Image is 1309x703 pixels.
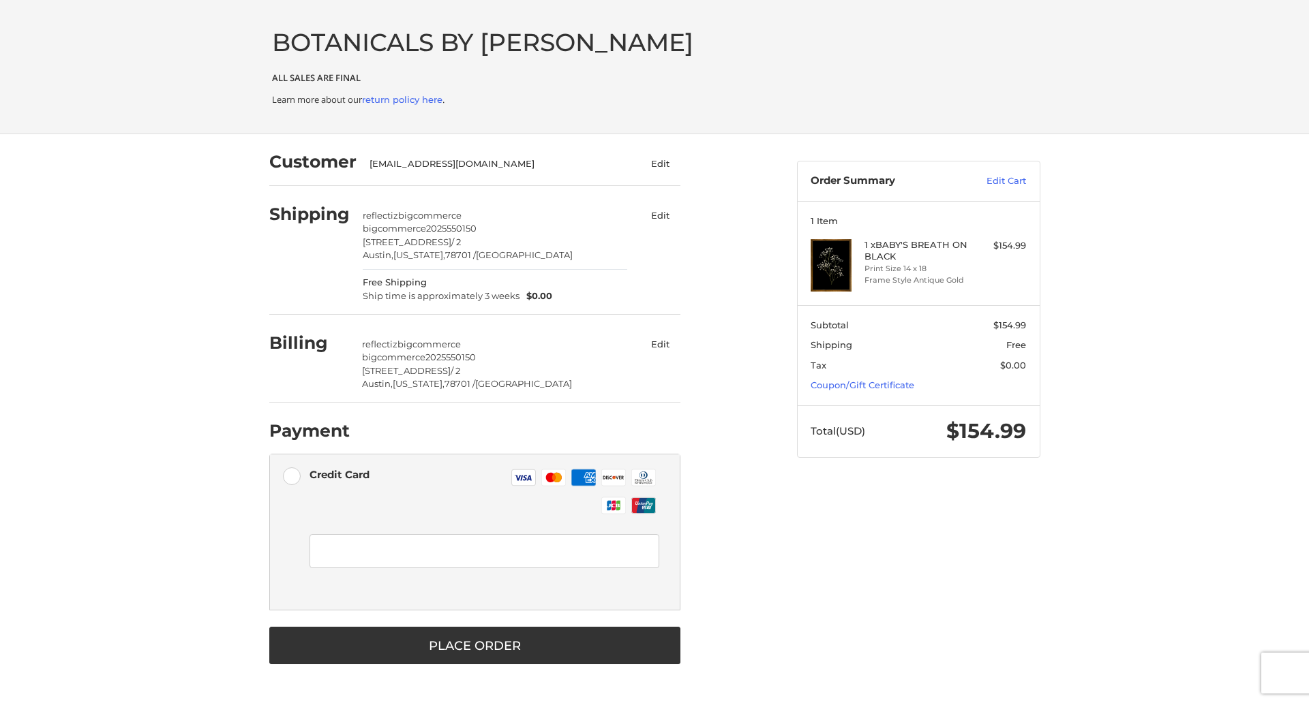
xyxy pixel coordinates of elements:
span: Total (USD) [811,424,865,437]
span: [STREET_ADDRESS] [362,365,451,376]
div: [EMAIL_ADDRESS][DOMAIN_NAME] [370,157,614,171]
h2: Customer [269,151,357,172]
span: $0.00 [1000,360,1026,371]
span: $154.99 [946,418,1026,443]
p: Learn more about our . [272,93,1037,107]
span: [US_STATE], [393,378,445,389]
span: $0.00 [520,290,552,303]
span: Free [1006,339,1026,350]
span: Free Shipping [363,276,520,302]
span: [STREET_ADDRESS] [363,236,451,247]
span: / 2 [451,365,460,376]
span: Shipping [811,339,852,350]
button: Edit [641,154,680,174]
iframe: Secure Credit Card Form [310,535,659,567]
span: 78701 / [445,378,475,389]
span: [GEOGRAPHIC_DATA] [476,249,573,260]
a: Edit Cart [957,174,1026,188]
b: ALL SALES ARE FINAL [272,72,361,84]
button: Edit [641,334,680,354]
a: Coupon/Gift Certificate [811,379,914,390]
span: Tax [811,360,826,371]
a: return policy here [362,94,442,105]
span: reflectiz [362,339,397,349]
span: / 2 [451,236,461,247]
h3: Order Summary [811,174,957,188]
span: bigcommerce [363,223,426,234]
span: bigcommerce [397,339,461,349]
span: Ship time is approximately 3 weeks [363,290,520,301]
span: 78701 / [445,249,476,260]
h4: 1 x BABY'S BREATH ON BLACK [864,239,969,262]
span: reflectiz [363,210,398,221]
span: Subtotal [811,319,849,330]
a: BOTANICALS BY [PERSON_NAME] [272,27,693,57]
h2: Shipping [269,204,350,225]
span: 2025550150 [425,351,476,362]
span: bigcommerce [398,210,462,221]
h2: Billing [269,332,349,354]
li: Print Size 14 x 18 [864,263,969,275]
li: Frame Style Antique Gold [864,275,969,286]
div: Credit Card [310,463,370,486]
span: bigcommerce [362,351,425,362]
span: 2025550150 [426,223,477,234]
span: [US_STATE], [393,249,445,260]
h3: 1 Item [811,215,1026,226]
h2: Payment [269,420,350,441]
button: Place Order [269,627,680,664]
span: Austin, [362,378,393,389]
div: $154.99 [972,239,1026,253]
span: [GEOGRAPHIC_DATA] [475,378,572,389]
button: Edit [641,206,680,225]
span: Austin, [363,249,393,260]
span: $154.99 [993,319,1026,330]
